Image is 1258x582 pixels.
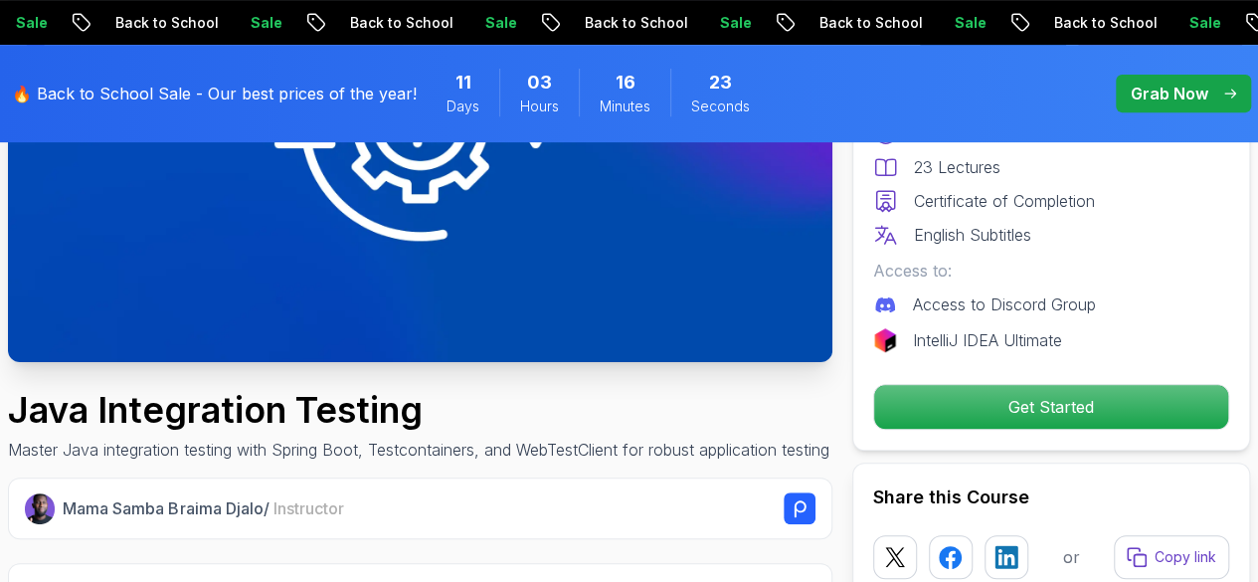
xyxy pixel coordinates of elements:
[527,69,552,97] span: 3 Hours
[873,384,1229,430] button: Get Started
[227,13,290,33] p: Sale
[914,223,1031,247] p: English Subtitles
[272,498,343,518] span: Instructor
[8,438,829,462] p: Master Java integration testing with Spring Boot, Testcontainers, and WebTestClient for robust ap...
[326,13,461,33] p: Back to School
[600,97,650,116] span: Minutes
[461,13,525,33] p: Sale
[873,328,897,352] img: jetbrains logo
[25,493,55,523] img: Nelson Djalo
[1030,13,1166,33] p: Back to School
[8,390,829,430] h1: Java Integration Testing
[616,69,635,97] span: 16 Minutes
[696,13,760,33] p: Sale
[455,69,471,97] span: 11 Days
[874,385,1228,429] p: Get Started
[91,13,227,33] p: Back to School
[447,97,479,116] span: Days
[1155,547,1216,567] p: Copy link
[873,484,1229,511] h2: Share this Course
[913,328,1062,352] p: IntelliJ IDEA Ultimate
[873,259,1229,283] p: Access to:
[561,13,696,33] p: Back to School
[12,82,417,105] p: 🔥 Back to School Sale - Our best prices of the year!
[913,292,1096,316] p: Access to Discord Group
[63,496,343,520] p: Mama Samba Braima Djalo /
[1131,82,1208,105] p: Grab Now
[1166,13,1229,33] p: Sale
[931,13,994,33] p: Sale
[520,97,559,116] span: Hours
[691,97,750,116] span: Seconds
[914,189,1095,213] p: Certificate of Completion
[914,155,1000,179] p: 23 Lectures
[709,69,732,97] span: 23 Seconds
[1114,535,1229,579] button: Copy link
[1063,545,1080,569] p: or
[796,13,931,33] p: Back to School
